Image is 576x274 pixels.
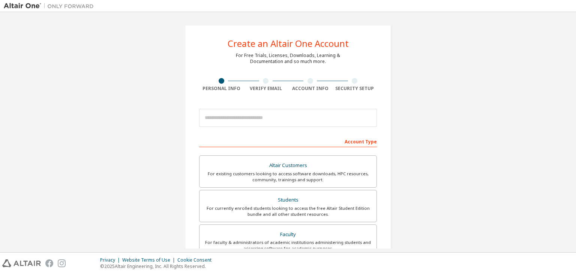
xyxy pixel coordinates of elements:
img: facebook.svg [45,259,53,267]
div: Security Setup [333,86,377,92]
div: Cookie Consent [177,257,216,263]
div: Website Terms of Use [122,257,177,263]
div: For faculty & administrators of academic institutions administering students and accessing softwa... [204,239,372,251]
div: Verify Email [244,86,288,92]
div: Students [204,195,372,205]
div: Account Type [199,135,377,147]
div: For Free Trials, Licenses, Downloads, Learning & Documentation and so much more. [236,53,340,65]
p: © 2025 Altair Engineering, Inc. All Rights Reserved. [100,263,216,269]
div: For existing customers looking to access software downloads, HPC resources, community, trainings ... [204,171,372,183]
div: Personal Info [199,86,244,92]
div: Account Info [288,86,333,92]
img: Altair One [4,2,97,10]
div: Altair Customers [204,160,372,171]
img: altair_logo.svg [2,259,41,267]
div: Create an Altair One Account [228,39,349,48]
div: For currently enrolled students looking to access the free Altair Student Edition bundle and all ... [204,205,372,217]
div: Privacy [100,257,122,263]
img: instagram.svg [58,259,66,267]
div: Faculty [204,229,372,240]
